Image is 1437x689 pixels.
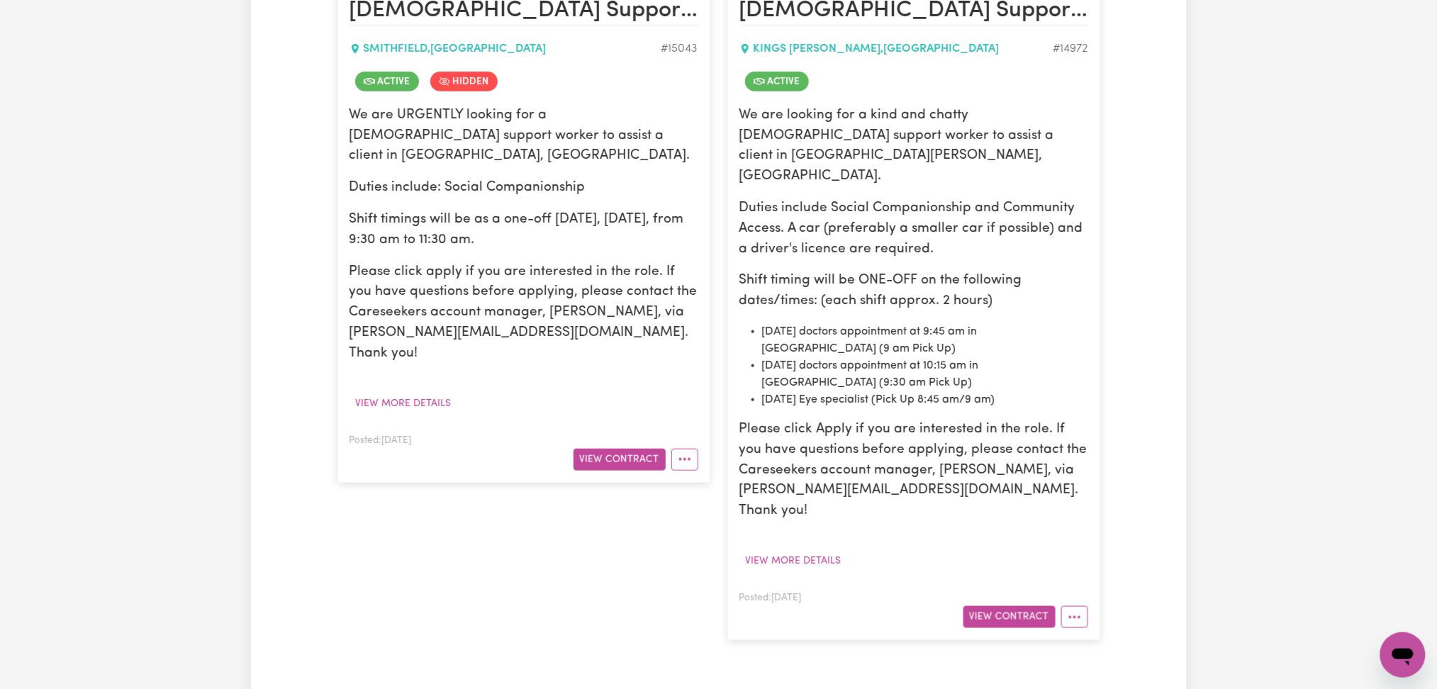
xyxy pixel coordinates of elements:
[739,271,1088,312] p: Shift timing will be ONE-OFF on the following dates/times: (each shift approx. 2 hours)
[350,262,698,364] p: Please click apply if you are interested in the role. If you have questions before applying, plea...
[1061,606,1088,628] button: More options
[430,72,498,91] span: Job is hidden
[350,40,661,57] div: SMITHFIELD , [GEOGRAPHIC_DATA]
[739,198,1088,259] p: Duties include Social Companionship and Community Access. A car (preferably a smaller car if poss...
[739,550,848,572] button: View more details
[745,72,809,91] span: Job is active
[350,106,698,167] p: We are URGENTLY looking for a [DEMOGRAPHIC_DATA] support worker to assist a client in [GEOGRAPHIC...
[671,449,698,471] button: More options
[1053,40,1088,57] div: Job ID #14972
[574,449,666,471] button: View Contract
[355,72,419,91] span: Job is active
[963,606,1056,628] button: View Contract
[739,593,802,603] span: Posted: [DATE]
[350,178,698,198] p: Duties include: Social Companionship
[350,436,412,445] span: Posted: [DATE]
[739,106,1088,187] p: We are looking for a kind and chatty [DEMOGRAPHIC_DATA] support worker to assist a client in [GEO...
[762,357,1088,391] li: [DATE] doctors appointment at 10:15 am in [GEOGRAPHIC_DATA] (9:30 am Pick Up)
[762,323,1088,357] li: [DATE] doctors appointment at 9:45 am in [GEOGRAPHIC_DATA] (9 am Pick Up)
[350,210,698,251] p: Shift timings will be as a one-off [DATE], [DATE], from 9:30 am to 11:30 am.
[350,393,458,415] button: View more details
[762,391,1088,408] li: [DATE] Eye specialist (Pick Up 8:45 am/9 am)
[739,420,1088,522] p: Please click Apply if you are interested in the role. If you have questions before applying, plea...
[1380,632,1426,678] iframe: Button to launch messaging window
[661,40,698,57] div: Job ID #15043
[739,40,1053,57] div: KINGS [PERSON_NAME] , [GEOGRAPHIC_DATA]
